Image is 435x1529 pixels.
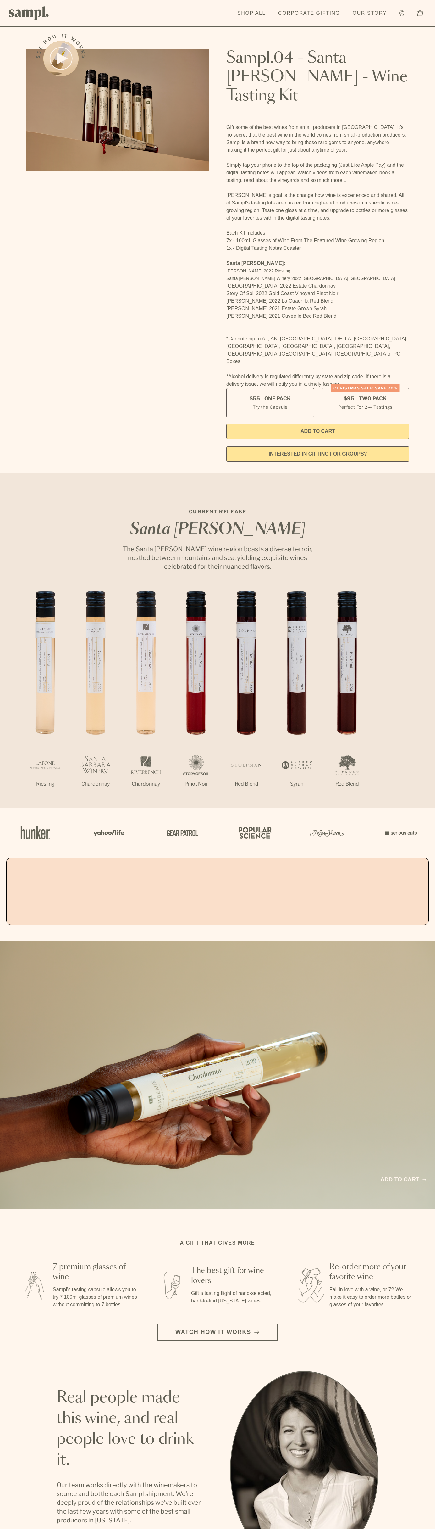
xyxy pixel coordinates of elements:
li: [GEOGRAPHIC_DATA] 2022 Estate Chardonnay [226,282,409,290]
p: Gift a tasting flight of hand-selected, hard-to-find [US_STATE] wines. [191,1290,277,1305]
img: Sampl.04 - Santa Barbara - Wine Tasting Kit [26,49,209,171]
img: Artboard_5_7fdae55a-36fd-43f7-8bfd-f74a06a2878e_x450.png [162,819,200,846]
a: Add to cart [380,1175,426,1184]
li: [PERSON_NAME] 2021 Cuvee le Bec Red Blend [226,312,409,320]
a: Corporate Gifting [275,6,343,20]
h3: The best gift for wine lovers [191,1266,277,1286]
li: [PERSON_NAME] 2021 Estate Grown Syrah [226,305,409,312]
p: Pinot Noir [171,780,221,788]
button: Add to Cart [226,424,409,439]
a: Our Story [350,6,390,20]
span: $55 - One Pack [250,395,291,402]
p: Riesling [20,780,70,788]
strong: Santa [PERSON_NAME]: [226,260,285,266]
img: Artboard_4_28b4d326-c26e-48f9-9c80-911f17d6414e_x450.png [235,819,273,846]
li: Story Of Soil 2022 Gold Coast Vineyard Pinot Noir [226,290,409,297]
em: Santa [PERSON_NAME] [130,522,305,537]
p: Chardonnay [70,780,121,788]
p: The Santa [PERSON_NAME] wine region boasts a diverse terroir, nestled between mountains and sea, ... [117,545,318,571]
div: Gift some of the best wines from small producers in [GEOGRAPHIC_DATA]. It’s no secret that the be... [226,124,409,388]
img: Artboard_1_c8cd28af-0030-4af1-819c-248e302c7f06_x450.png [16,819,54,846]
span: [GEOGRAPHIC_DATA], [GEOGRAPHIC_DATA] [280,351,388,356]
li: [PERSON_NAME] 2022 La Cuadrilla Red Blend [226,297,409,305]
a: Shop All [234,6,269,20]
h2: Real people made this wine, and real people love to drink it. [57,1387,205,1470]
button: See how it works [43,41,79,76]
p: CURRENT RELEASE [117,508,318,516]
p: Sampl's tasting capsule allows you to try 7 100ml glasses of premium wines without committing to ... [53,1286,138,1308]
p: Syrah [272,780,322,788]
img: Sampl logo [9,6,49,20]
span: [PERSON_NAME] 2022 Riesling [226,268,290,273]
span: $95 - Two Pack [344,395,387,402]
small: Try the Capsule [253,404,288,410]
p: Red Blend [322,780,372,788]
img: Artboard_6_04f9a106-072f-468a-bdd7-f11783b05722_x450.png [89,819,127,846]
span: , [279,351,280,356]
h2: A gift that gives more [180,1239,255,1247]
p: Chardonnay [121,780,171,788]
p: Red Blend [221,780,272,788]
p: Fall in love with a wine, or 7? We make it easy to order more bottles or glasses of your favorites. [329,1286,415,1308]
h1: Sampl.04 - Santa [PERSON_NAME] - Wine Tasting Kit [226,49,409,105]
div: Christmas SALE! Save 20% [331,384,400,392]
button: Watch how it works [157,1324,278,1341]
img: Artboard_7_5b34974b-f019-449e-91fb-745f8d0877ee_x450.png [381,819,419,846]
small: Perfect For 2-4 Tastings [338,404,392,410]
h3: 7 premium glasses of wine [53,1262,138,1282]
img: Artboard_3_0b291449-6e8c-4d07-b2c2-3f3601a19cd1_x450.png [308,819,346,846]
h3: Re-order more of your favorite wine [329,1262,415,1282]
p: Our team works directly with the winemakers to source and bottle each Sampl shipment. We’re deepl... [57,1481,205,1525]
span: Santa [PERSON_NAME] Winery 2022 [GEOGRAPHIC_DATA] [GEOGRAPHIC_DATA] [226,276,395,281]
a: interested in gifting for groups? [226,446,409,462]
